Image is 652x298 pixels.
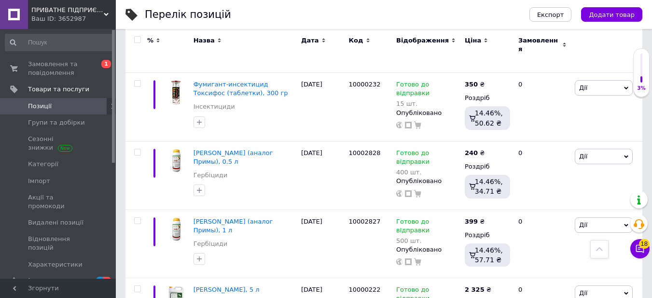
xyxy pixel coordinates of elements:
span: 14.46%, 34.71 ₴ [475,178,503,195]
div: 15 шт. [396,100,460,107]
input: Пошук [5,34,114,51]
span: ПРИВАТНЕ ПІДПРИЄМСТВО ПОМІЧНИК ФЕРМЕРА [31,6,104,14]
a: Гербіциди [194,240,228,248]
span: Категорії [28,160,58,169]
button: Додати товар [581,7,642,22]
span: Ціна [465,36,481,45]
a: Гербіциди [194,171,228,180]
span: Код [348,36,363,45]
span: Готово до відправки [396,149,430,168]
div: Роздріб [465,94,510,102]
span: Дата [301,36,319,45]
div: [DATE] [299,210,347,278]
span: 10002828 [348,149,380,156]
span: Сезонні знижки [28,135,89,152]
img: Гербицид Сатис (аналог Примы), 1 л [164,217,189,242]
a: [PERSON_NAME] (аналог Примы), 0.5 л [194,149,273,165]
div: 3% [634,85,649,92]
b: 350 [465,81,478,88]
span: Видалені позиції [28,218,83,227]
span: Замовлення [518,36,560,54]
div: [DATE] [299,141,347,210]
span: Експорт [537,11,564,18]
div: 500 шт. [396,237,460,244]
div: 0 [513,141,572,210]
div: ₴ [465,149,485,157]
b: 2 325 [465,286,485,293]
span: Додати товар [589,11,635,18]
span: Товари та послуги [28,85,89,94]
div: ₴ [465,285,491,294]
span: 10000232 [348,81,380,88]
span: Назва [194,36,215,45]
b: 240 [465,149,478,156]
span: [DEMOGRAPHIC_DATA] [28,277,99,285]
span: 1 [103,277,111,285]
b: 399 [465,218,478,225]
div: 400 шт. [396,169,460,176]
div: Опубліковано [396,177,460,185]
span: Відображення [396,36,449,45]
span: Відновлення позицій [28,235,89,252]
span: 2 [96,277,104,285]
span: 14.46%, 50.62 ₴ [475,109,503,127]
span: Імпорт [28,177,50,185]
span: Дії [579,153,587,160]
button: Чат з покупцем18 [630,239,650,258]
span: Дії [579,84,587,91]
div: ₴ [465,80,485,89]
span: Дії [579,289,587,297]
span: Замовлення та повідомлення [28,60,89,77]
div: Опубліковано [396,245,460,254]
span: Характеристики [28,260,83,269]
a: [PERSON_NAME], 5 л [194,286,260,293]
div: [DATE] [299,73,347,142]
div: Роздріб [465,162,510,171]
img: Гербицид Сатис (аналог Примы), 0.5 л [164,149,189,173]
span: 10002827 [348,218,380,225]
img: Фумигант-инсектицид Токсифос (таблетки), 300 гр [164,80,189,105]
span: Готово до відправки [396,218,430,237]
div: Перелік позицій [145,10,231,20]
span: Дії [579,221,587,228]
button: Експорт [529,7,572,22]
div: Опубліковано [396,109,460,117]
a: [PERSON_NAME] (аналог Примы), 1 л [194,218,273,234]
span: 18 [639,239,650,249]
span: 14.46%, 57.71 ₴ [475,246,503,264]
div: ₴ [465,217,485,226]
a: Інсектициди [194,102,235,111]
div: Ваш ID: 3652987 [31,14,116,23]
span: % [147,36,153,45]
div: 0 [513,210,572,278]
span: 10000222 [348,286,380,293]
span: Групи та добірки [28,118,85,127]
div: 0 [513,73,572,142]
span: Акції та промокоди [28,193,89,211]
div: Роздріб [465,231,510,240]
span: 1 [101,60,111,68]
span: Готово до відправки [396,81,430,99]
a: Фумигант-инсектицид Токсифос (таблетки), 300 гр [194,81,288,97]
span: Позиції [28,102,52,111]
